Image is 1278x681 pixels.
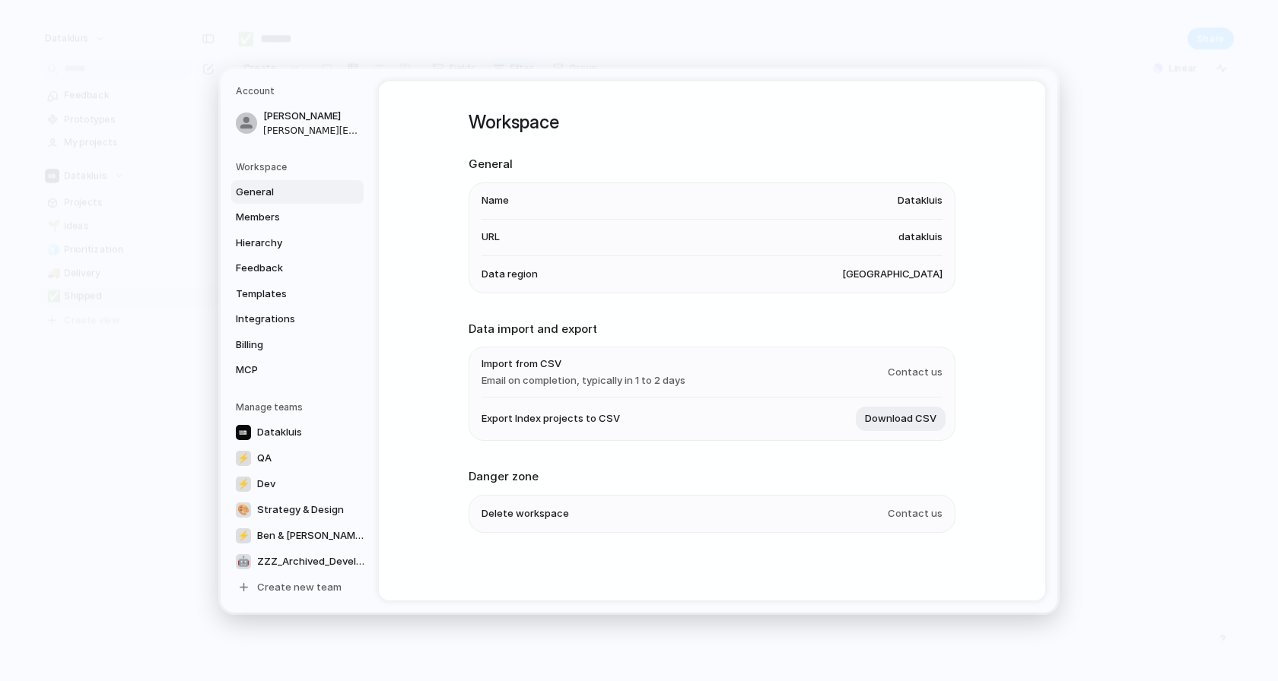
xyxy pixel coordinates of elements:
[236,160,364,173] h5: Workspace
[865,411,936,426] span: Download CSV
[231,445,371,470] a: ⚡QA
[231,281,364,306] a: Templates
[482,266,538,281] span: Data region
[231,358,364,382] a: MCP
[236,286,333,301] span: Templates
[236,502,251,517] div: 🎨
[842,266,943,281] span: [GEOGRAPHIC_DATA]
[236,363,333,378] span: MCP
[231,497,371,521] a: 🎨Strategy & Design
[236,553,251,569] div: 🤖
[231,549,371,573] a: 🤖ZZZ_Archived_Development
[236,235,333,250] span: Hierarchy
[888,364,943,379] span: Contact us
[231,332,364,356] a: Billing
[257,450,272,465] span: QA
[257,502,344,517] span: Strategy & Design
[257,527,367,543] span: Ben & [PERSON_NAME]'s
[231,523,371,547] a: ⚡Ben & [PERSON_NAME]'s
[236,312,333,327] span: Integrations
[231,104,364,142] a: [PERSON_NAME][PERSON_NAME][EMAIL_ADDRESS][DOMAIN_NAME]
[469,468,955,486] h2: Danger zone
[482,411,620,426] span: Export Index projects to CSV
[236,210,333,225] span: Members
[469,156,955,173] h2: General
[856,407,946,431] button: Download CSV
[236,337,333,352] span: Billing
[231,420,371,444] a: Datakluis
[231,575,371,599] a: Create new team
[231,230,364,255] a: Hierarchy
[257,424,302,439] span: Datakluis
[231,256,364,280] a: Feedback
[888,505,943,521] span: Contact us
[482,505,569,521] span: Delete workspace
[482,372,685,388] span: Email on completion, typically in 1 to 2 days
[236,84,364,98] h5: Account
[257,553,367,569] span: ZZZ_Archived_Development
[898,230,943,245] span: datakluis
[257,579,342,594] span: Create new team
[231,307,364,331] a: Integrations
[482,193,509,208] span: Name
[236,527,251,543] div: ⚡
[482,230,500,245] span: URL
[469,109,955,136] h1: Workspace
[482,356,685,372] span: Import from CSV
[263,123,361,137] span: [PERSON_NAME][EMAIL_ADDRESS][DOMAIN_NAME]
[898,193,943,208] span: Datakluis
[257,476,275,491] span: Dev
[236,450,251,465] div: ⚡
[236,476,251,491] div: ⚡
[236,184,333,199] span: General
[231,471,371,496] a: ⚡Dev
[236,261,333,276] span: Feedback
[236,400,364,413] h5: Manage teams
[469,320,955,337] h2: Data import and export
[231,205,364,230] a: Members
[231,179,364,204] a: General
[263,109,361,124] span: [PERSON_NAME]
